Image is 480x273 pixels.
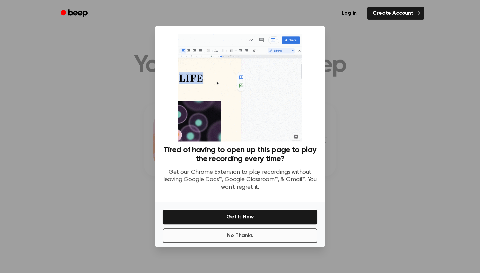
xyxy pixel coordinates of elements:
[178,34,302,141] img: Beep extension in action
[163,145,317,163] h3: Tired of having to open up this page to play the recording every time?
[367,7,424,20] a: Create Account
[56,7,94,20] a: Beep
[163,210,317,224] button: Get It Now
[163,169,317,191] p: Get our Chrome Extension to play recordings without leaving Google Docs™, Google Classroom™, & Gm...
[163,228,317,243] button: No Thanks
[335,6,363,21] a: Log in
